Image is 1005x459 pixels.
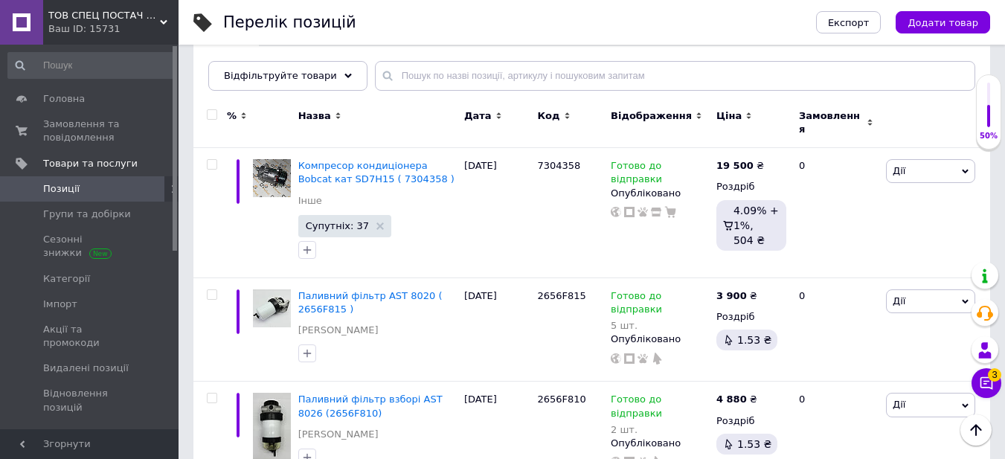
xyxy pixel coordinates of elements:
[816,11,882,33] button: Експорт
[828,17,870,28] span: Експорт
[611,187,709,200] div: Опубліковано
[43,208,131,221] span: Групи та добірки
[537,394,585,405] span: 2656F810
[716,109,742,123] span: Ціна
[306,221,369,231] span: Супутніх: 37
[611,320,709,331] div: 5 шт.
[896,11,990,33] button: Додати товар
[43,323,138,350] span: Акції та промокоди
[43,157,138,170] span: Товари та послуги
[733,205,779,231] span: 4.09% + 1%,
[611,437,709,450] div: Опубліковано
[790,148,882,278] div: 0
[298,109,331,123] span: Назва
[611,109,692,123] span: Відображення
[716,180,786,193] div: Роздріб
[611,333,709,346] div: Опубліковано
[611,424,709,435] div: 2 шт.
[208,62,286,75] span: Опубліковані
[253,159,291,197] img: Компрессор кондиционера Bobcat кат SD7H15 ( 7304358 )
[460,148,534,278] div: [DATE]
[977,131,1001,141] div: 50%
[298,394,443,418] a: Паливний фільтр взборі AST 8026 (2656F810)
[537,160,580,171] span: 7304358
[716,394,747,405] b: 4 880
[298,160,455,184] a: Компресор кондиціонера Bobcat кат SD7H15 ( 7304358 )
[988,368,1001,382] span: 3
[253,393,291,459] img: Топливный фильтр в сборе AST 8026 (2656F810)
[43,233,138,260] span: Сезонні знижки
[460,277,534,382] div: [DATE]
[298,194,322,208] a: Інше
[716,393,757,406] div: ₴
[298,290,443,315] a: Паливний фільтр AST 8020 ( 2656F815 )
[908,17,978,28] span: Додати товар
[253,289,291,327] img: Топливный фильтр AST 8020 (2656F815)
[464,109,492,123] span: Дата
[716,159,764,173] div: ₴
[611,290,662,319] span: Готово до відправки
[48,22,179,36] div: Ваш ID: 15731
[223,15,356,31] div: Перелік позицій
[43,92,85,106] span: Головна
[790,277,882,382] div: 0
[298,428,379,441] a: [PERSON_NAME]
[737,334,771,346] span: 1.53 ₴
[375,61,975,91] input: Пошук по назві позиції, артикулу і пошуковим запитам
[893,165,905,176] span: Дії
[43,272,90,286] span: Категорії
[716,414,786,428] div: Роздріб
[43,118,138,144] span: Замовлення та повідомлення
[537,109,559,123] span: Код
[716,289,757,303] div: ₴
[716,310,786,324] div: Роздріб
[893,399,905,410] span: Дії
[716,160,754,171] b: 19 500
[7,52,176,79] input: Пошук
[298,324,379,337] a: [PERSON_NAME]
[48,9,160,22] span: ТОВ СПЕЦ ПОСТАЧ МАРКЕТ
[611,394,662,423] span: Готово до відправки
[43,362,129,375] span: Видалені позиції
[227,109,237,123] span: %
[43,387,138,414] span: Відновлення позицій
[43,426,127,440] span: Характеристики
[960,414,992,446] button: Наверх
[733,234,765,246] span: 504 ₴
[43,182,80,196] span: Позиції
[799,109,863,136] span: Замовлення
[224,70,337,81] span: Відфільтруйте товари
[716,290,747,301] b: 3 900
[611,160,662,189] span: Готово до відправки
[537,290,585,301] span: 2656F815
[737,438,771,450] span: 1.53 ₴
[43,298,77,311] span: Імпорт
[893,295,905,306] span: Дії
[972,368,1001,398] button: Чат з покупцем3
